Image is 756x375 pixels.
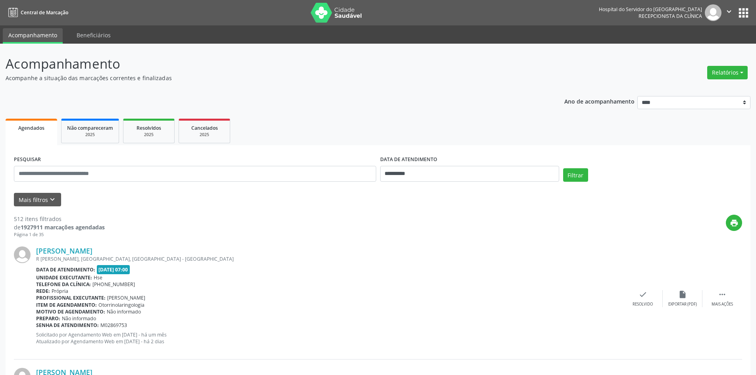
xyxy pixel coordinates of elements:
p: Solicitado por Agendamento Web em [DATE] - há um mês Atualizado por Agendamento Web em [DATE] - h... [36,331,623,345]
b: Preparo: [36,315,60,322]
a: [PERSON_NAME] [36,246,92,255]
button: print [726,215,742,231]
button: Relatórios [707,66,748,79]
img: img [705,4,721,21]
button: Mais filtroskeyboard_arrow_down [14,193,61,207]
b: Motivo de agendamento: [36,308,105,315]
span: Resolvidos [137,125,161,131]
div: Página 1 de 35 [14,231,105,238]
a: Beneficiários [71,28,116,42]
i: print [730,219,739,227]
span: Não informado [62,315,96,322]
strong: 1927911 marcações agendadas [21,223,105,231]
b: Rede: [36,288,50,294]
i:  [718,290,727,299]
div: 2025 [67,132,113,138]
div: Resolvido [633,302,653,307]
i: insert_drive_file [678,290,687,299]
i:  [725,7,733,16]
label: DATA DE ATENDIMENTO [380,154,437,166]
span: [PERSON_NAME] [107,294,145,301]
button: Filtrar [563,168,588,182]
span: Não compareceram [67,125,113,131]
b: Item de agendamento: [36,302,97,308]
a: Central de Marcação [6,6,68,19]
div: Exportar (PDF) [668,302,697,307]
span: Não informado [107,308,141,315]
i: keyboard_arrow_down [48,195,57,204]
div: de [14,223,105,231]
img: img [14,246,31,263]
span: Cancelados [191,125,218,131]
p: Ano de acompanhamento [564,96,635,106]
span: [PHONE_NUMBER] [92,281,135,288]
b: Senha de atendimento: [36,322,99,329]
b: Profissional executante: [36,294,106,301]
span: Hse [94,274,102,281]
div: R [PERSON_NAME], [GEOGRAPHIC_DATA], [GEOGRAPHIC_DATA] - [GEOGRAPHIC_DATA] [36,256,623,262]
span: Agendados [18,125,44,131]
p: Acompanhe a situação das marcações correntes e finalizadas [6,74,527,82]
div: 512 itens filtrados [14,215,105,223]
b: Unidade executante: [36,274,92,281]
span: Própria [52,288,68,294]
span: Central de Marcação [21,9,68,16]
div: 2025 [129,132,169,138]
p: Acompanhamento [6,54,527,74]
span: Recepcionista da clínica [639,13,702,19]
button: apps [737,6,750,20]
div: Hospital do Servidor do [GEOGRAPHIC_DATA] [599,6,702,13]
label: PESQUISAR [14,154,41,166]
span: [DATE] 07:00 [97,265,130,274]
span: Otorrinolaringologia [98,302,144,308]
b: Data de atendimento: [36,266,95,273]
i: check [639,290,647,299]
div: Mais ações [712,302,733,307]
a: Acompanhamento [3,28,63,44]
button:  [721,4,737,21]
span: M02869753 [100,322,127,329]
b: Telefone da clínica: [36,281,91,288]
div: 2025 [185,132,224,138]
